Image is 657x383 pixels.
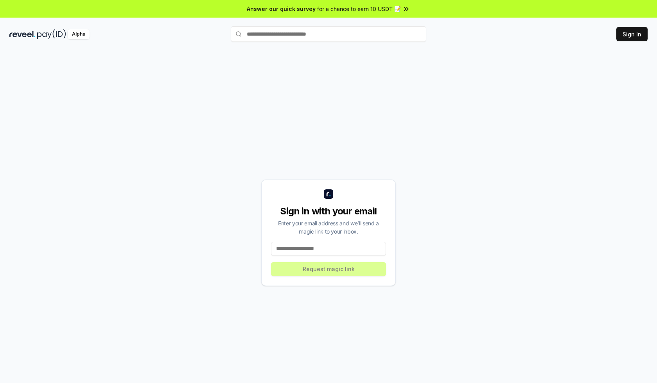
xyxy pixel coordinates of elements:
[247,5,316,13] span: Answer our quick survey
[616,27,648,41] button: Sign In
[68,29,90,39] div: Alpha
[37,29,66,39] img: pay_id
[317,5,401,13] span: for a chance to earn 10 USDT 📝
[271,205,386,218] div: Sign in with your email
[324,189,333,199] img: logo_small
[271,219,386,236] div: Enter your email address and we’ll send a magic link to your inbox.
[9,29,36,39] img: reveel_dark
